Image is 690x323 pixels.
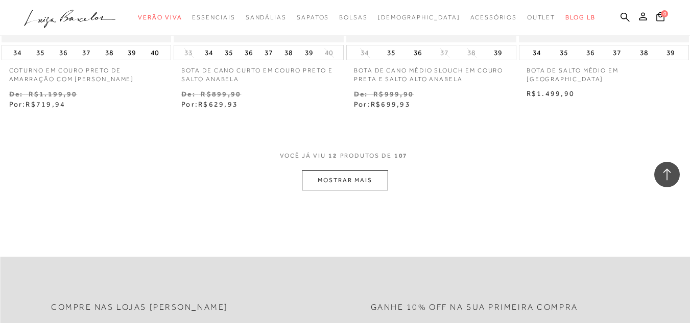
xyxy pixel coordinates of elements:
small: De: [354,90,368,98]
button: 39 [302,45,316,60]
span: Por: [354,100,411,108]
h2: Ganhe 10% off na sua primeira compra [371,303,578,312]
button: MOSTRAR MAIS [302,170,388,190]
span: R$699,93 [371,100,411,108]
button: 39 [125,45,139,60]
small: De: [181,90,196,98]
small: De: [9,90,23,98]
span: R$1.499,90 [527,89,575,97]
a: BOTA DE CANO CURTO EM COURO PRETO E SALTO ANABELA [174,60,344,84]
button: 34 [530,45,544,60]
span: VOCê JÁ VIU [280,152,326,160]
a: noSubCategoriesText [378,8,460,27]
a: categoryNavScreenReaderText [297,8,329,27]
button: 35 [33,45,47,60]
button: 35 [384,45,398,60]
button: 0 [653,11,668,25]
button: 34 [358,48,372,58]
a: categoryNavScreenReaderText [138,8,182,27]
span: Sapatos [297,14,329,21]
span: Acessórios [470,14,517,21]
button: 36 [242,45,256,60]
a: COTURNO EM COURO PRETO DE AMARRAÇÃO COM [PERSON_NAME] [2,60,172,84]
button: 35 [222,45,236,60]
button: 37 [261,45,276,60]
a: categoryNavScreenReaderText [246,8,287,27]
button: 40 [148,45,162,60]
a: categoryNavScreenReaderText [527,8,556,27]
span: 107 [394,152,408,170]
span: Verão Viva [138,14,182,21]
a: categoryNavScreenReaderText [470,8,517,27]
button: 38 [281,45,296,60]
button: 40 [322,48,336,58]
button: 37 [437,48,451,58]
button: 37 [610,45,624,60]
small: R$999,90 [373,90,414,98]
a: BOTA DE SALTO MÉDIO EM [GEOGRAPHIC_DATA] [519,60,689,84]
a: categoryNavScreenReaderText [339,8,368,27]
span: Outlet [527,14,556,21]
h2: Compre nas lojas [PERSON_NAME] [51,303,228,312]
span: 12 [328,152,338,170]
button: 34 [202,45,216,60]
small: R$899,90 [201,90,241,98]
a: BOTA DE CANO MÉDIO SLOUCH EM COURO PRETA E SALTO ALTO ANABELA [346,60,516,84]
button: 37 [79,45,93,60]
button: 36 [583,45,598,60]
button: 36 [56,45,70,60]
button: 36 [411,45,425,60]
span: 0 [661,10,668,17]
button: 38 [637,45,651,60]
span: Bolsas [339,14,368,21]
a: BLOG LB [565,8,595,27]
span: R$629,93 [198,100,238,108]
small: R$1.199,90 [29,90,77,98]
span: Essenciais [192,14,235,21]
button: 35 [557,45,571,60]
a: categoryNavScreenReaderText [192,8,235,27]
button: 38 [102,45,116,60]
button: 34 [10,45,25,60]
span: Sandálias [246,14,287,21]
span: Por: [9,100,66,108]
span: Por: [181,100,238,108]
span: [DEMOGRAPHIC_DATA] [378,14,460,21]
button: 39 [491,45,505,60]
span: PRODUTOS DE [340,152,392,160]
button: 33 [181,48,196,58]
span: BLOG LB [565,14,595,21]
span: R$719,94 [26,100,65,108]
button: 39 [663,45,678,60]
button: 38 [464,48,479,58]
